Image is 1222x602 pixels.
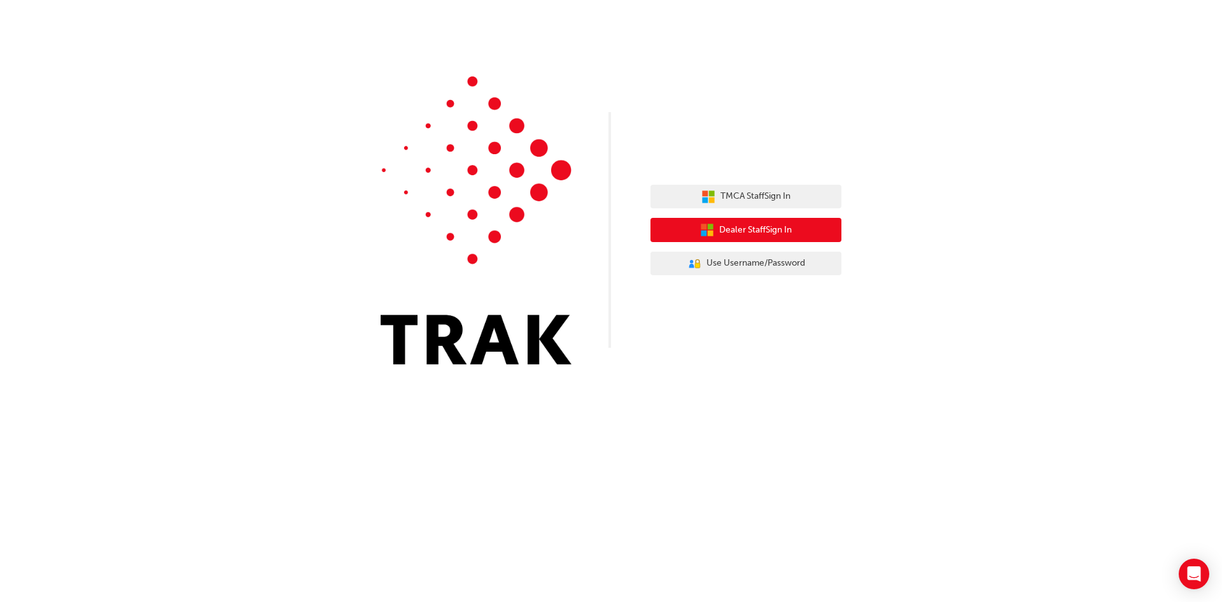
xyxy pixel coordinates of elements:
button: Use Username/Password [650,252,841,276]
button: TMCA StaffSign In [650,185,841,209]
button: Dealer StaffSign In [650,218,841,242]
div: Open Intercom Messenger [1179,559,1209,589]
span: Dealer Staff Sign In [719,223,792,238]
span: TMCA Staff Sign In [720,189,790,204]
img: Trak [381,76,572,364]
span: Use Username/Password [706,256,805,271]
